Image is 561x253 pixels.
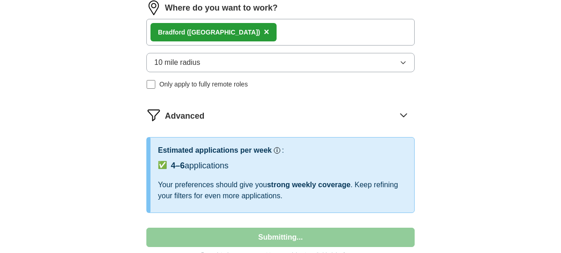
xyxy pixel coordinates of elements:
[171,161,185,170] span: 4–6
[146,228,414,247] button: Submitting...
[158,179,406,201] div: Your preferences should give you . Keep refining your filters for even more applications.
[165,2,278,14] label: Where do you want to work?
[267,181,350,189] span: strong weekly coverage
[146,108,161,122] img: filter
[158,145,272,156] h3: Estimated applications per week
[158,160,167,171] span: ✅
[187,29,260,36] span: ([GEOGRAPHIC_DATA])
[264,27,269,37] span: ×
[154,57,200,68] span: 10 mile radius
[165,110,204,122] span: Advanced
[171,160,228,172] div: applications
[282,145,284,156] h3: :
[146,80,156,89] input: Only apply to fully remote roles
[264,25,269,39] button: ×
[146,53,414,72] button: 10 mile radius
[146,0,161,15] img: location.png
[158,29,185,36] strong: Bradford
[159,80,248,89] span: Only apply to fully remote roles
